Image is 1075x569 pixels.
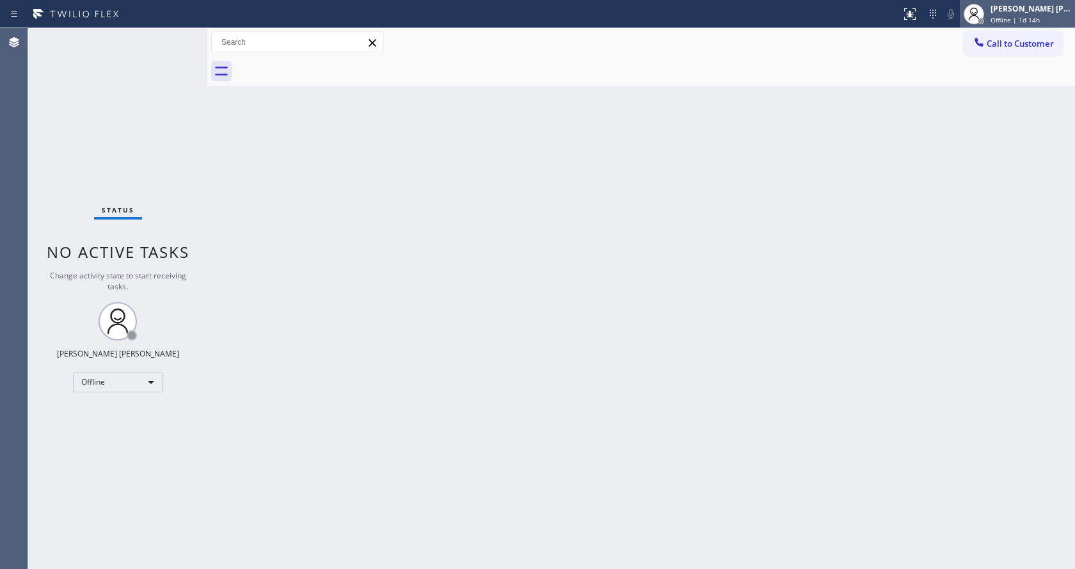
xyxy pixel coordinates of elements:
div: [PERSON_NAME] [PERSON_NAME] [57,348,179,359]
span: Offline | 1d 14h [991,15,1040,24]
span: Status [102,205,134,214]
button: Mute [942,5,960,23]
div: [PERSON_NAME] [PERSON_NAME] [991,3,1071,14]
input: Search [212,32,383,52]
span: Change activity state to start receiving tasks. [50,270,186,292]
button: Call to Customer [964,31,1062,56]
span: Call to Customer [987,38,1054,49]
span: No active tasks [47,241,189,262]
div: Offline [73,372,163,392]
